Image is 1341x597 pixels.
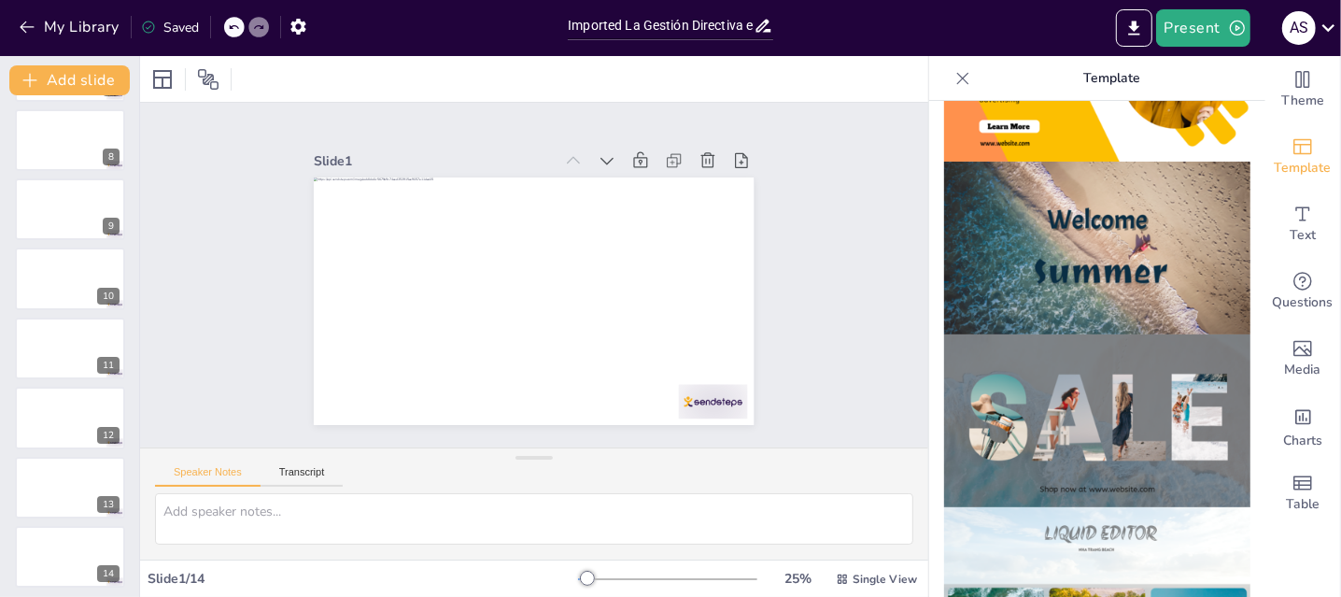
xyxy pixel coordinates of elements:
[853,572,917,587] span: Single View
[327,130,566,173] div: Slide 1
[1265,56,1340,123] div: Change the overall theme
[1281,91,1324,111] span: Theme
[1265,191,1340,258] div: Add text boxes
[1286,494,1320,515] span: Table
[15,457,125,519] div: 13
[97,496,120,513] div: 13
[261,466,344,487] button: Transcript
[1265,325,1340,392] div: Add images, graphics, shapes or video
[1265,392,1340,460] div: Add charts and graphs
[148,570,578,588] div: Slide 1 / 14
[97,565,120,582] div: 14
[1282,9,1316,47] button: A S
[1116,9,1152,47] button: Export to PowerPoint
[141,19,199,36] div: Saved
[15,526,125,588] div: 14
[15,109,125,171] div: 8
[1285,360,1321,380] span: Media
[1275,158,1332,178] span: Template
[1265,123,1340,191] div: Add ready made slides
[155,466,261,487] button: Speaker Notes
[103,149,120,165] div: 8
[1156,9,1249,47] button: Present
[944,162,1250,334] img: thumb-5.png
[97,288,120,305] div: 10
[9,65,130,95] button: Add slide
[1282,11,1316,45] div: A S
[97,357,120,374] div: 11
[97,427,120,444] div: 12
[568,12,753,39] input: Insert title
[197,68,219,91] span: Position
[103,218,120,235] div: 9
[14,12,127,42] button: My Library
[1273,292,1334,313] span: Questions
[1290,225,1316,246] span: Text
[15,248,125,309] div: 10
[15,387,125,448] div: 12
[776,570,821,588] div: 25 %
[944,334,1250,507] img: thumb-6.png
[15,318,125,379] div: 11
[1283,431,1322,451] span: Charts
[15,178,125,240] div: 9
[148,64,177,94] div: Layout
[1265,460,1340,527] div: Add a table
[978,56,1247,101] p: Template
[1265,258,1340,325] div: Get real-time input from your audience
